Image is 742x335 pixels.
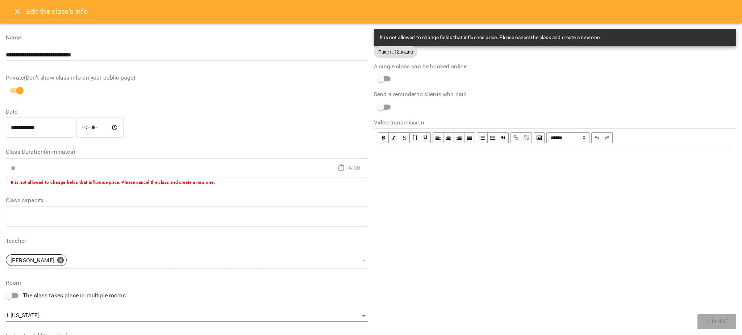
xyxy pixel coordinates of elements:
[11,256,54,265] p: [PERSON_NAME]
[375,148,735,164] div: Edit text
[602,132,613,143] button: Redo
[6,238,368,244] label: Teacher
[546,132,589,143] select: Block type
[6,310,368,322] div: 1 [US_STATE]
[374,48,417,55] span: Пакет_12_індив
[410,132,420,143] button: Monospace
[454,132,464,143] button: Align Right
[23,291,126,300] span: The class takes place in multiple rooms
[6,35,368,41] label: Name
[591,132,602,143] button: Undo
[510,132,521,143] button: Link
[464,132,475,143] button: Align Justify
[6,254,67,266] div: [PERSON_NAME]
[26,6,88,17] h6: Edit the class's Info
[433,132,443,143] button: Align Left
[399,132,410,143] button: Strikethrough
[380,31,601,44] div: It is not allowed to change fields that influence price. Please cancel the class and create a new...
[534,132,545,143] button: Image
[389,132,399,143] button: Italic
[521,132,532,143] button: Remove Link
[443,132,454,143] button: Align Center
[374,120,736,126] label: Video transmission
[420,132,431,143] button: Underline
[374,64,736,69] label: A single class can be booked online
[546,132,589,143] span: Normal
[498,132,509,143] button: Blockquote
[6,198,368,203] label: Class capacity
[6,149,368,155] label: Class Duration(in minutes)
[6,280,368,286] label: Room
[374,92,736,97] label: Send a reminder to clients who paid
[6,252,368,268] div: [PERSON_NAME]
[6,75,368,81] label: Private(Don't show class info on your public page)
[488,132,498,143] button: OL
[6,109,368,115] label: Date
[477,132,488,143] button: UL
[378,132,389,143] button: Bold
[11,180,215,185] b: It is not allowed to change fields that influence price. Please cancel the class and create a new...
[9,3,26,20] button: Close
